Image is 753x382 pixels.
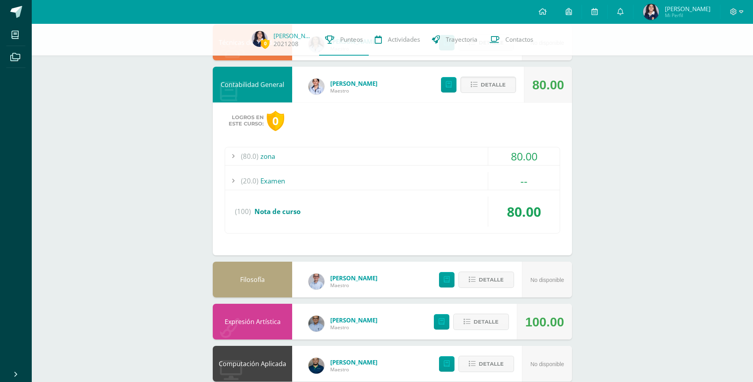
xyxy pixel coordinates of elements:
span: No disponible [530,361,564,367]
img: d75c63bec02e1283ee24e764633d115c.png [308,358,324,374]
div: Expresión Artística [213,304,292,340]
span: No disponible [530,277,564,283]
span: (80.0) [241,147,258,165]
span: Punteos [340,35,363,44]
span: Detalle [474,314,499,329]
div: 100.00 [525,304,564,340]
span: Logros en este curso: [229,114,264,127]
span: Maestro [330,87,377,94]
div: 80.00 [488,197,560,227]
span: (100) [235,197,251,227]
span: Actividades [388,35,420,44]
span: 0 [261,39,270,48]
button: Detalle [458,356,514,372]
span: [PERSON_NAME] [665,5,711,13]
img: bcdf3a09da90e537c75f1ccf4fe8fad0.png [252,31,268,47]
span: Trayectoria [446,35,478,44]
button: Detalle [458,272,514,288]
span: Mi Perfil [665,12,711,19]
span: Detalle [479,272,504,287]
span: Detalle [479,357,504,371]
span: Maestro [330,324,377,331]
span: [PERSON_NAME] [330,79,377,87]
img: 02e3e31c73f569ab554490242ab9245f.png [308,79,324,95]
div: Contabilidad General [213,67,292,102]
span: Detalle [481,77,506,92]
img: c0a26e2fe6bfcdf9029544cd5cc8fd3b.png [308,316,324,332]
div: -- [488,172,560,190]
button: Detalle [453,314,509,330]
a: Actividades [369,24,426,56]
div: Filosofía [213,262,292,297]
span: [PERSON_NAME] [330,274,377,282]
div: Computación Aplicada [213,346,292,382]
div: 80.00 [488,147,560,165]
a: Contactos [483,24,539,56]
div: 80.00 [532,67,564,103]
div: 0 [267,111,284,131]
div: Examen [225,172,560,190]
a: Punteos [319,24,369,56]
span: Maestro [330,282,377,289]
a: [PERSON_NAME] [273,32,313,40]
span: Contactos [505,35,533,44]
span: [PERSON_NAME] [330,316,377,324]
div: zona [225,147,560,165]
button: Detalle [460,77,516,93]
a: Trayectoria [426,24,483,56]
img: bcdf3a09da90e537c75f1ccf4fe8fad0.png [643,4,659,20]
span: (20.0) [241,172,258,190]
img: 05091304216df6e21848a617ddd75094.png [308,274,324,289]
span: Nota de curso [254,207,300,216]
span: Maestro [330,366,377,373]
span: [PERSON_NAME] [330,358,377,366]
a: 2021208 [273,40,299,48]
